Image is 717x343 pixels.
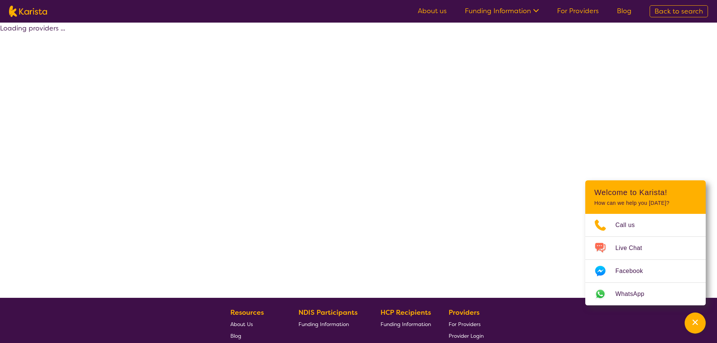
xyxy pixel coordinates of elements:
[230,332,241,339] span: Blog
[557,6,599,15] a: For Providers
[685,313,706,334] button: Channel Menu
[298,308,358,317] b: NDIS Participants
[655,7,703,16] span: Back to search
[230,321,253,328] span: About Us
[594,200,697,206] p: How can we help you [DATE]?
[449,321,481,328] span: For Providers
[381,308,431,317] b: HCP Recipients
[230,330,281,341] a: Blog
[449,332,484,339] span: Provider Login
[615,220,644,231] span: Call us
[615,242,651,254] span: Live Chat
[615,265,652,277] span: Facebook
[585,214,706,305] ul: Choose channel
[449,318,484,330] a: For Providers
[298,321,349,328] span: Funding Information
[449,308,480,317] b: Providers
[585,180,706,305] div: Channel Menu
[465,6,539,15] a: Funding Information
[9,6,47,17] img: Karista logo
[585,283,706,305] a: Web link opens in a new tab.
[298,318,363,330] a: Funding Information
[650,5,708,17] a: Back to search
[449,330,484,341] a: Provider Login
[418,6,447,15] a: About us
[381,321,431,328] span: Funding Information
[594,188,697,197] h2: Welcome to Karista!
[615,288,653,300] span: WhatsApp
[381,318,431,330] a: Funding Information
[230,318,281,330] a: About Us
[617,6,632,15] a: Blog
[230,308,264,317] b: Resources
